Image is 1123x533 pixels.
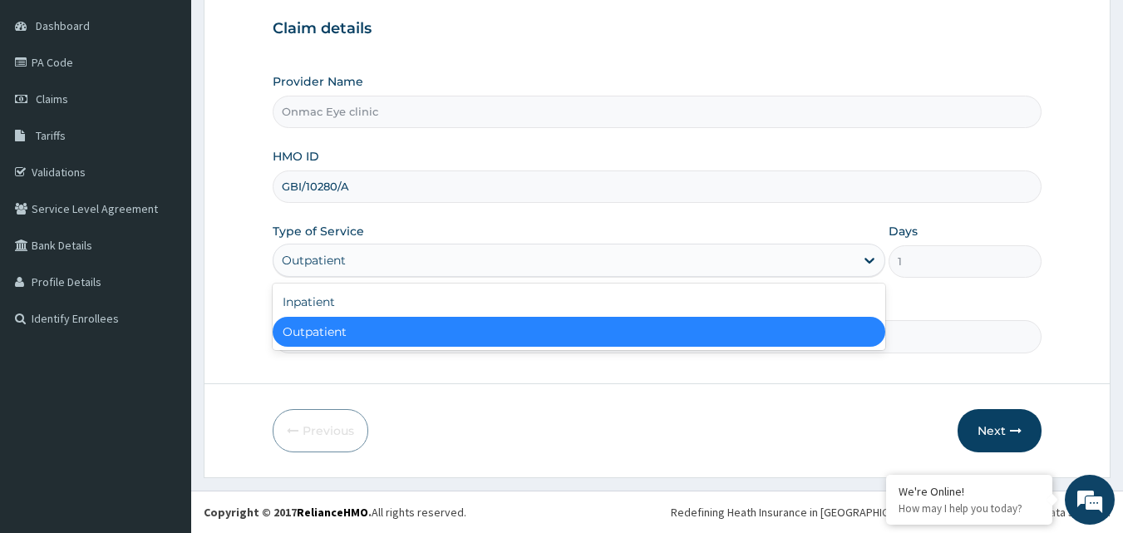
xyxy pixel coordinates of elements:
button: Previous [273,409,368,452]
div: Minimize live chat window [273,8,313,48]
label: Type of Service [273,223,364,239]
p: How may I help you today? [899,501,1040,516]
label: Days [889,223,918,239]
span: Dashboard [36,18,90,33]
div: Outpatient [282,252,346,269]
label: HMO ID [273,148,319,165]
div: Inpatient [273,287,885,317]
div: Chat with us now [86,93,279,115]
img: d_794563401_company_1708531726252_794563401 [31,83,67,125]
textarea: Type your message and hit 'Enter' [8,356,317,414]
footer: All rights reserved. [191,491,1123,533]
div: Redefining Heath Insurance in [GEOGRAPHIC_DATA] using Telemedicine and Data Science! [671,504,1111,521]
span: Tariffs [36,128,66,143]
input: Enter HMO ID [273,170,1042,203]
strong: Copyright © 2017 . [204,505,372,520]
span: Claims [36,91,68,106]
div: Outpatient [273,317,885,347]
a: RelianceHMO [297,505,368,520]
div: We're Online! [899,484,1040,499]
span: We're online! [96,160,229,328]
h3: Claim details [273,20,1042,38]
label: Provider Name [273,73,363,90]
button: Next [958,409,1042,452]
